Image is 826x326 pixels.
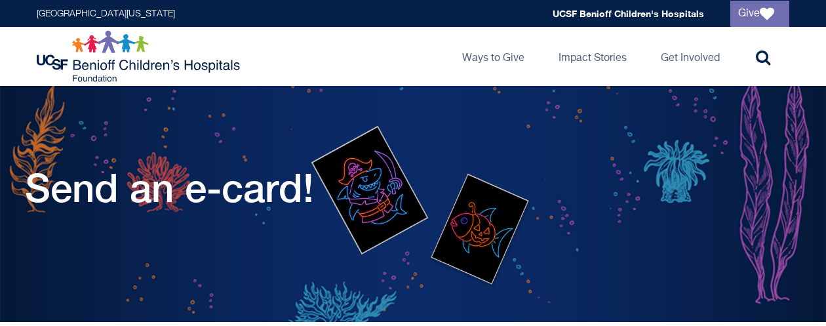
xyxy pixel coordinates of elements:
a: Ways to Give [452,27,535,86]
img: Logo for UCSF Benioff Children's Hospitals Foundation [37,30,243,83]
h1: Send an e-card! [25,165,314,211]
a: UCSF Benioff Children's Hospitals [553,8,704,19]
a: Give [730,1,789,27]
a: [GEOGRAPHIC_DATA][US_STATE] [37,9,175,18]
a: Get Involved [650,27,730,86]
a: Impact Stories [548,27,637,86]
